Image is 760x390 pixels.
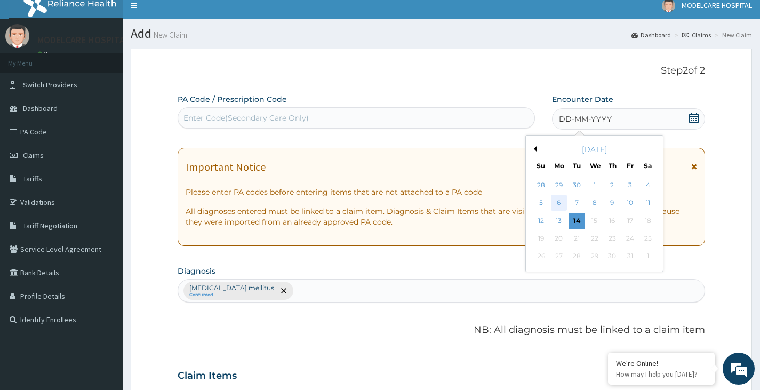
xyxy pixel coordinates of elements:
[569,230,585,246] div: Not available Tuesday, October 21st, 2025
[590,161,599,170] div: We
[572,161,581,170] div: Tu
[554,161,563,170] div: Mo
[586,249,602,265] div: Not available Wednesday, October 29th, 2025
[178,94,287,105] label: PA Code / Prescription Code
[622,213,638,229] div: Not available Friday, October 17th, 2025
[551,195,567,211] div: Choose Monday, October 6th, 2025
[23,150,44,160] span: Claims
[586,177,602,193] div: Choose Wednesday, October 1st, 2025
[189,292,274,298] small: Confirmed
[178,370,237,382] h3: Claim Items
[569,213,585,229] div: Choose Tuesday, October 14th, 2025
[604,249,620,265] div: Not available Thursday, October 30th, 2025
[533,249,549,265] div: Not available Sunday, October 26th, 2025
[643,161,652,170] div: Sa
[639,195,655,211] div: Choose Saturday, October 11th, 2025
[586,213,602,229] div: Not available Wednesday, October 15th, 2025
[551,230,567,246] div: Not available Monday, October 20th, 2025
[639,213,655,229] div: Not available Saturday, October 18th, 2025
[551,249,567,265] div: Not available Monday, October 27th, 2025
[23,104,58,113] span: Dashboard
[5,24,29,48] img: User Image
[559,114,612,124] span: DD-MM-YYYY
[175,5,201,31] div: Minimize live chat window
[604,195,620,211] div: Choose Thursday, October 9th, 2025
[626,161,635,170] div: Fr
[531,146,537,152] button: Previous Month
[569,249,585,265] div: Not available Tuesday, October 28th, 2025
[639,177,655,193] div: Choose Saturday, October 4th, 2025
[682,1,752,10] span: MODELCARE HOSPITAL
[569,195,585,211] div: Choose Tuesday, October 7th, 2025
[178,65,705,77] p: Step 2 of 2
[551,177,567,193] div: Choose Monday, September 29th, 2025
[616,370,707,379] p: How may I help you today?
[586,195,602,211] div: Choose Wednesday, October 8th, 2025
[639,230,655,246] div: Not available Saturday, October 25th, 2025
[62,123,147,231] span: We're online!
[55,60,179,74] div: Chat with us now
[639,249,655,265] div: Not available Saturday, November 1st, 2025
[616,359,707,368] div: We're Online!
[533,195,549,211] div: Choose Sunday, October 5th, 2025
[279,286,289,296] span: remove selection option
[682,30,711,39] a: Claims
[186,161,266,173] h1: Important Notice
[586,230,602,246] div: Not available Wednesday, October 22nd, 2025
[183,113,309,123] div: Enter Code(Secondary Care Only)
[5,269,203,306] textarea: Type your message and hit 'Enter'
[536,161,545,170] div: Su
[552,94,613,105] label: Encounter Date
[533,213,549,229] div: Choose Sunday, October 12th, 2025
[604,230,620,246] div: Not available Thursday, October 23rd, 2025
[37,50,63,58] a: Online
[530,144,659,155] div: [DATE]
[622,177,638,193] div: Choose Friday, October 3rd, 2025
[20,53,43,80] img: d_794563401_company_1708531726252_794563401
[607,161,617,170] div: Th
[533,177,549,193] div: Choose Sunday, September 28th, 2025
[533,230,549,246] div: Not available Sunday, October 19th, 2025
[622,195,638,211] div: Choose Friday, October 10th, 2025
[604,213,620,229] div: Not available Thursday, October 16th, 2025
[186,187,697,197] p: Please enter PA codes before entering items that are not attached to a PA code
[622,230,638,246] div: Not available Friday, October 24th, 2025
[37,35,130,45] p: MODELCARE HOSPITAL
[551,213,567,229] div: Choose Monday, October 13th, 2025
[569,177,585,193] div: Choose Tuesday, September 30th, 2025
[151,31,187,39] small: New Claim
[631,30,671,39] a: Dashboard
[189,284,274,292] p: [MEDICAL_DATA] mellitus
[622,249,638,265] div: Not available Friday, October 31st, 2025
[178,323,705,337] p: NB: All diagnosis must be linked to a claim item
[532,177,657,266] div: month 2025-10
[23,80,77,90] span: Switch Providers
[186,206,697,227] p: All diagnoses entered must be linked to a claim item. Diagnosis & Claim Items that are visible bu...
[131,27,752,41] h1: Add
[712,30,752,39] li: New Claim
[178,266,215,276] label: Diagnosis
[23,221,77,230] span: Tariff Negotiation
[23,174,42,184] span: Tariffs
[604,177,620,193] div: Choose Thursday, October 2nd, 2025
